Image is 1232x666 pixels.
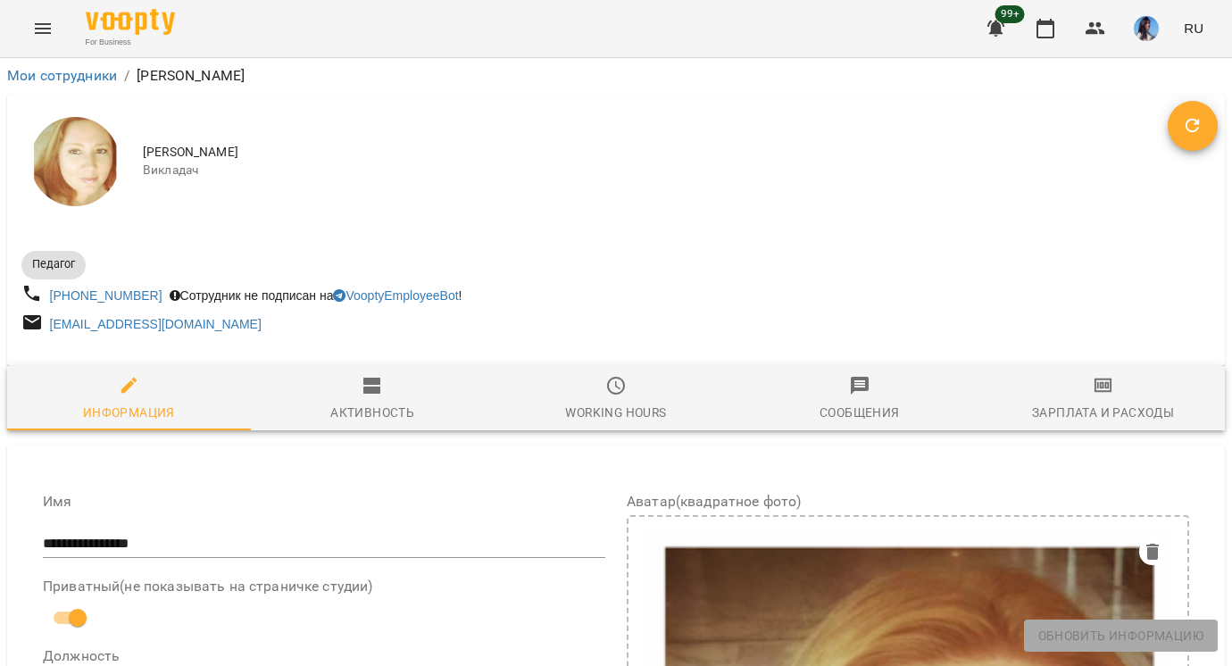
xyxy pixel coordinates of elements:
img: Захаренко Наталя [30,117,120,206]
p: [PERSON_NAME] [137,65,245,87]
a: [PHONE_NUMBER] [50,288,162,303]
div: Активность [330,402,414,423]
span: [PERSON_NAME] [143,144,1168,162]
a: VooptyEmployeeBot [333,288,458,303]
label: Имя [43,495,605,509]
img: Voopty Logo [86,9,175,35]
button: Востановить [1168,101,1218,151]
button: RU [1177,12,1211,45]
a: [EMAIL_ADDRESS][DOMAIN_NAME] [50,317,262,331]
span: Викладач [143,162,1168,179]
span: For Business [86,37,175,48]
div: Сотрудник не подписан на ! [166,283,466,308]
span: Педагог [21,256,86,272]
div: Информация [83,402,175,423]
nav: breadcrumb [7,65,1225,87]
div: Сообщения [820,402,900,423]
label: Должность [43,649,605,663]
div: Working hours [565,402,666,423]
label: Аватар(квадратное фото) [627,495,1189,509]
div: Зарплата и Расходы [1032,402,1174,423]
img: 9c40b76fce09fa9b4a1c982bc6a6aa07.jpg [1134,16,1159,41]
li: / [124,65,129,87]
label: Приватный(не показывать на страничке студии) [43,579,605,594]
button: Menu [21,7,64,50]
span: 99+ [995,5,1025,23]
a: Мои сотрудники [7,67,117,84]
span: RU [1184,19,1203,37]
